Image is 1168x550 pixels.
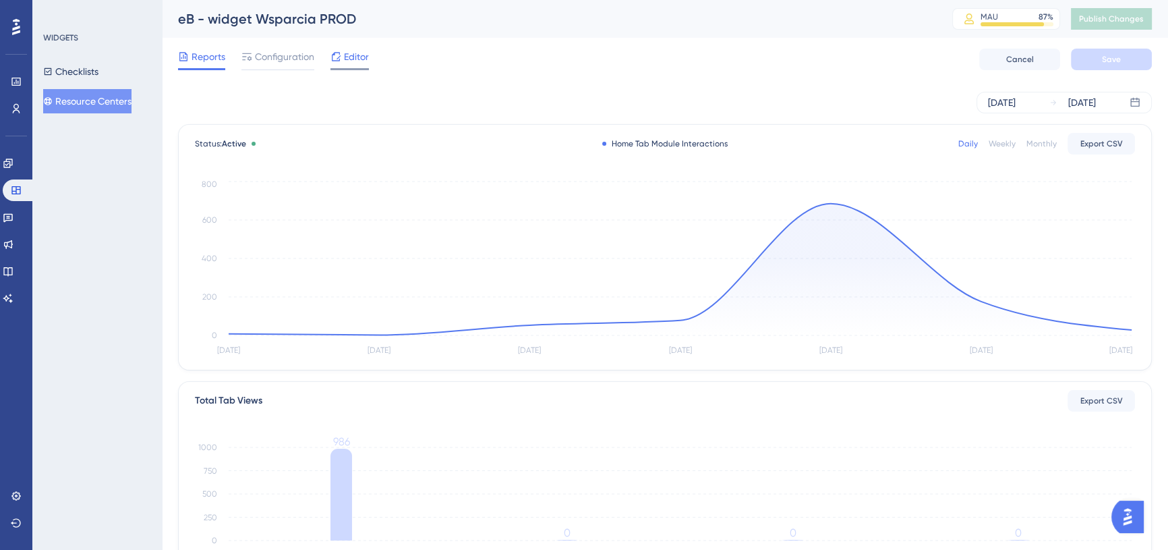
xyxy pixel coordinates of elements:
[195,393,262,409] div: Total Tab Views
[212,536,217,545] tspan: 0
[217,346,240,355] tspan: [DATE]
[212,331,217,340] tspan: 0
[1068,94,1096,111] div: [DATE]
[43,32,78,43] div: WIDGETS
[1111,497,1152,537] iframe: UserGuiding AI Assistant Launcher
[989,138,1016,149] div: Weekly
[344,49,369,65] span: Editor
[1068,390,1135,412] button: Export CSV
[1080,138,1123,149] span: Export CSV
[192,49,225,65] span: Reports
[202,215,217,225] tspan: 600
[564,526,571,539] tspan: 0
[979,49,1060,70] button: Cancel
[518,346,541,355] tspan: [DATE]
[1080,395,1123,406] span: Export CSV
[970,346,993,355] tspan: [DATE]
[1039,11,1053,22] div: 87 %
[204,466,217,476] tspan: 750
[43,59,98,84] button: Checklists
[1071,8,1152,30] button: Publish Changes
[819,346,842,355] tspan: [DATE]
[195,138,246,149] span: Status:
[1015,526,1022,539] tspan: 0
[333,435,350,448] tspan: 986
[1109,346,1132,355] tspan: [DATE]
[222,139,246,148] span: Active
[255,49,314,65] span: Configuration
[602,138,728,149] div: Home Tab Module Interactions
[1079,13,1144,24] span: Publish Changes
[178,9,918,28] div: eB - widget Wsparcia PROD
[1102,54,1121,65] span: Save
[204,513,217,522] tspan: 250
[202,254,217,263] tspan: 400
[1068,133,1135,155] button: Export CSV
[988,94,1016,111] div: [DATE]
[202,489,217,499] tspan: 500
[669,346,692,355] tspan: [DATE]
[202,292,217,302] tspan: 200
[1071,49,1152,70] button: Save
[368,346,390,355] tspan: [DATE]
[43,89,132,113] button: Resource Centers
[1006,54,1034,65] span: Cancel
[198,443,217,452] tspan: 1000
[981,11,998,22] div: MAU
[958,138,978,149] div: Daily
[1026,138,1057,149] div: Monthly
[202,180,217,189] tspan: 800
[790,526,796,539] tspan: 0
